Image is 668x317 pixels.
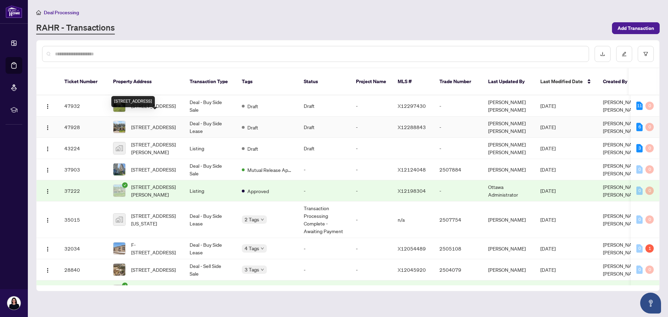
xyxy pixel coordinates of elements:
[298,159,350,180] td: -
[131,166,176,173] span: [STREET_ADDRESS]
[636,123,643,131] div: 6
[434,117,483,138] td: -
[45,246,50,252] img: Logo
[540,188,556,194] span: [DATE]
[245,215,259,223] span: 2 Tags
[434,280,483,302] td: 2504079
[45,189,50,194] img: Logo
[59,280,108,302] td: 26918
[603,213,641,227] span: [PERSON_NAME] [PERSON_NAME]
[131,183,178,198] span: [STREET_ADDRESS][PERSON_NAME]
[298,68,350,95] th: Status
[645,144,654,152] div: 0
[45,125,50,130] img: Logo
[261,218,264,221] span: down
[535,68,597,95] th: Last Modified Date
[45,167,50,173] img: Logo
[483,201,535,238] td: [PERSON_NAME]
[398,166,426,173] span: X12124048
[603,263,641,277] span: [PERSON_NAME] [PERSON_NAME]
[603,99,641,113] span: [PERSON_NAME] [PERSON_NAME]
[636,244,643,253] div: 0
[483,180,535,201] td: Ottawa Administrator
[245,266,259,274] span: 3 Tags
[261,268,264,271] span: down
[45,146,50,152] img: Logo
[434,180,483,201] td: -
[434,95,483,117] td: -
[398,188,426,194] span: X12198304
[247,102,258,110] span: Draft
[398,124,426,130] span: X12288843
[59,180,108,201] td: 37222
[350,259,392,280] td: -
[44,9,79,16] span: Deal Processing
[131,241,178,256] span: F-[STREET_ADDRESS]
[59,159,108,180] td: 37903
[636,215,643,224] div: 0
[483,68,535,95] th: Last Updated By
[184,159,236,180] td: Deal - Buy Side Sale
[6,5,22,18] img: logo
[184,138,236,159] td: Listing
[42,143,53,154] button: Logo
[603,241,641,255] span: [PERSON_NAME] [PERSON_NAME]
[350,68,392,95] th: Project Name
[131,141,178,156] span: [STREET_ADDRESS][PERSON_NAME]
[36,22,115,34] a: RAHR - Transactions
[113,243,125,254] img: thumbnail-img
[59,138,108,159] td: 43224
[350,159,392,180] td: -
[640,293,661,314] button: Open asap
[298,280,350,302] td: -
[113,214,125,225] img: thumbnail-img
[645,187,654,195] div: 0
[42,264,53,275] button: Logo
[636,144,643,152] div: 3
[350,138,392,159] td: -
[483,138,535,159] td: [PERSON_NAME] [PERSON_NAME]
[247,124,258,131] span: Draft
[131,123,176,131] span: [STREET_ADDRESS]
[483,159,535,180] td: [PERSON_NAME]
[600,51,605,56] span: download
[603,163,641,176] span: [PERSON_NAME] [PERSON_NAME]
[245,244,259,252] span: 4 Tags
[111,96,155,107] div: [STREET_ADDRESS]
[113,142,125,154] img: thumbnail-img
[236,68,298,95] th: Tags
[59,238,108,259] td: 32034
[398,103,426,109] span: X12297430
[603,120,641,134] span: [PERSON_NAME] [PERSON_NAME]
[645,102,654,110] div: 0
[184,68,236,95] th: Transaction Type
[45,104,50,109] img: Logo
[42,100,53,111] button: Logo
[398,216,405,223] span: n/a
[540,245,556,252] span: [DATE]
[42,214,53,225] button: Logo
[645,244,654,253] div: 1
[636,187,643,195] div: 0
[298,238,350,259] td: -
[298,180,350,201] td: -
[434,159,483,180] td: 2507884
[350,238,392,259] td: -
[434,238,483,259] td: 2505108
[540,78,583,85] span: Last Modified Date
[350,201,392,238] td: -
[350,280,392,302] td: -
[636,102,643,110] div: 11
[122,182,128,188] span: check-circle
[113,185,125,197] img: thumbnail-img
[59,201,108,238] td: 35015
[483,95,535,117] td: [PERSON_NAME] [PERSON_NAME]
[350,180,392,201] td: -
[184,201,236,238] td: Deal - Buy Side Lease
[7,296,21,310] img: Profile Icon
[618,23,654,34] span: Add Transaction
[350,117,392,138] td: -
[483,238,535,259] td: [PERSON_NAME]
[483,259,535,280] td: [PERSON_NAME]
[45,268,50,273] img: Logo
